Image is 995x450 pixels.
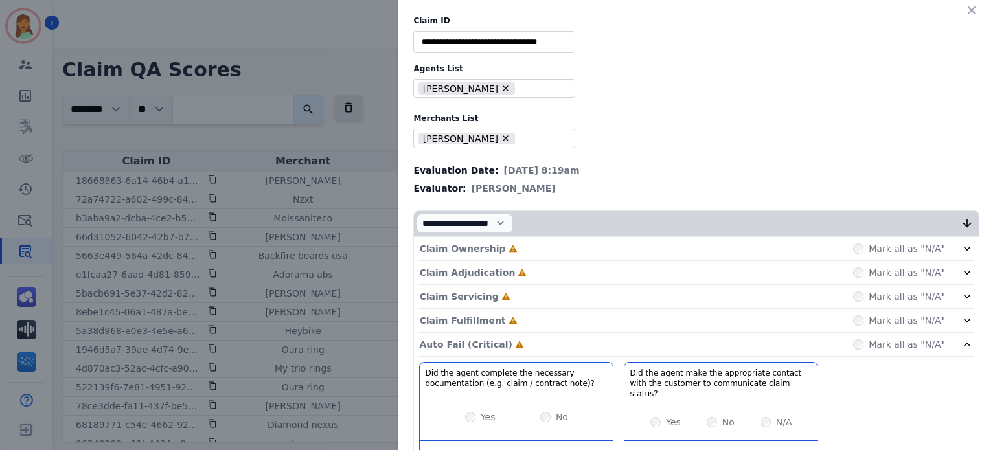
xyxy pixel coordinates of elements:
[413,16,979,26] label: Claim ID
[722,416,735,429] label: No
[413,113,979,124] label: Merchants List
[630,368,812,399] h3: Did the agent make the appropriate contact with the customer to communicate claim status?
[417,131,567,146] ul: selected options
[501,84,510,93] button: Remove Kayla Walker
[869,338,945,351] label: Mark all as "N/A"
[417,81,567,96] ul: selected options
[418,133,515,145] li: [PERSON_NAME]
[413,63,979,74] label: Agents List
[413,164,979,177] div: Evaluation Date:
[666,416,681,429] label: Yes
[869,242,945,255] label: Mark all as "N/A"
[425,368,608,388] h3: Did the agent complete the necessary documentation (e.g. claim / contract note)?
[472,182,556,195] span: [PERSON_NAME]
[419,242,505,255] p: Claim Ownership
[869,266,945,279] label: Mark all as "N/A"
[504,164,580,177] span: [DATE] 8:19am
[419,266,515,279] p: Claim Adjudication
[418,82,515,95] li: [PERSON_NAME]
[481,411,496,423] label: Yes
[869,314,945,327] label: Mark all as "N/A"
[419,314,505,327] p: Claim Fulfillment
[776,416,792,429] label: N/A
[413,182,979,195] div: Evaluator:
[419,338,512,351] p: Auto Fail (Critical)
[501,133,510,143] button: Remove Ashley - Reguard
[419,290,498,303] p: Claim Servicing
[556,411,568,423] label: No
[869,290,945,303] label: Mark all as "N/A"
